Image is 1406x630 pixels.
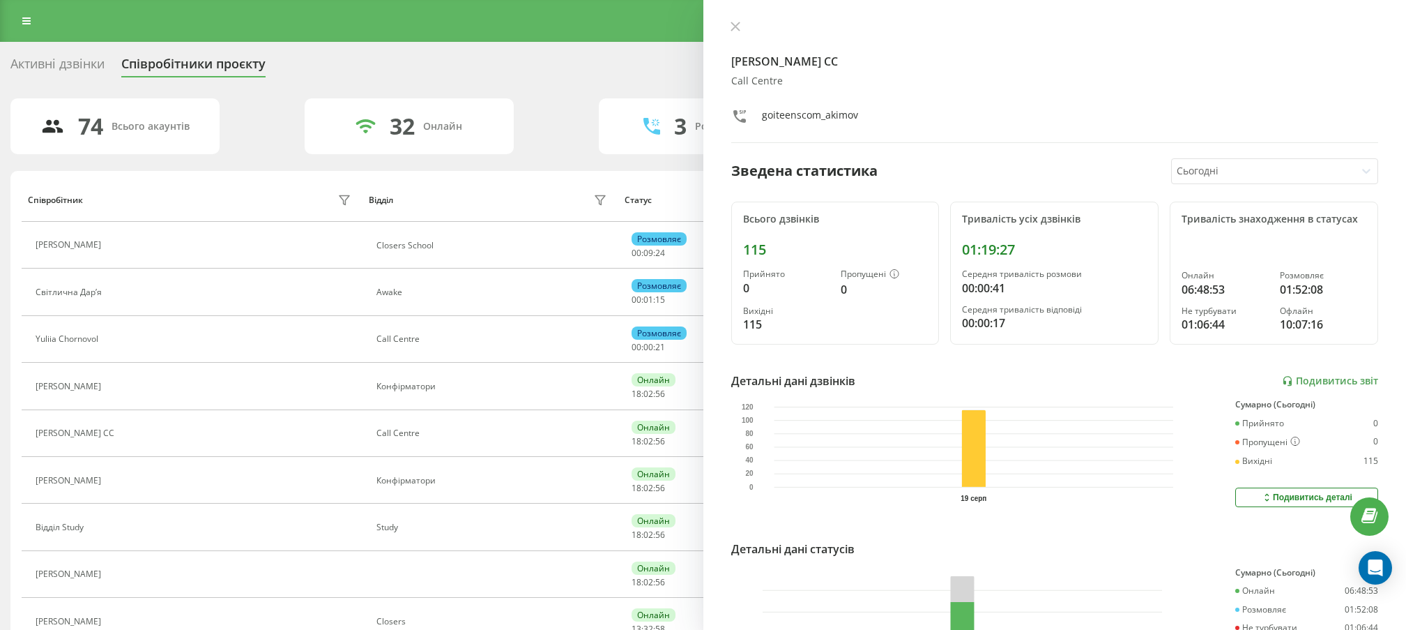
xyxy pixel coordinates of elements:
div: : : [632,437,665,447]
div: Онлайн [632,514,675,527]
div: Зведена статистика [731,160,878,181]
div: 0 [1373,437,1378,448]
span: 01 [643,294,653,306]
div: 06:48:53 [1182,281,1268,298]
div: Розмовляє [632,232,687,246]
div: 01:06:44 [1182,316,1268,333]
span: 02 [643,576,653,588]
span: 56 [655,529,665,541]
div: Open Intercom Messenger [1359,551,1392,585]
div: Статус [625,195,652,205]
div: 0 [841,281,927,298]
div: 10:07:16 [1280,316,1366,333]
div: Онлайн [632,467,675,481]
div: : : [632,295,665,305]
div: 0 [743,280,830,297]
div: Всього акаунтів [112,121,190,133]
div: 00:00:41 [962,280,1147,297]
div: : : [632,248,665,258]
div: 01:19:27 [962,241,1147,258]
div: 0 [1373,419,1378,428]
div: Call Centre [376,428,611,438]
div: Онлайн [423,121,462,133]
span: 00 [632,247,641,259]
div: 115 [743,241,928,258]
div: Онлайн [632,562,675,575]
div: Yuliia Chornovol [36,334,102,344]
span: 56 [655,435,665,447]
div: 06:48:53 [1345,586,1378,596]
div: Середня тривалість відповіді [962,305,1147,315]
button: Подивитись деталі [1235,488,1378,507]
div: Всього дзвінків [743,213,928,225]
div: Closers [376,617,611,627]
div: Пропущені [1235,437,1300,448]
text: 100 [741,417,753,424]
div: Сумарно (Сьогодні) [1235,568,1378,578]
div: [PERSON_NAME] [36,382,105,391]
span: 56 [655,388,665,400]
span: 56 [655,576,665,588]
div: Онлайн [632,608,675,622]
div: 01:52:08 [1280,281,1366,298]
text: 19 серп [961,495,986,502]
div: Розмовляє [632,279,687,292]
div: Детальні дані дзвінків [731,373,855,389]
span: 00 [632,341,641,353]
div: Співробітники проєкту [121,57,266,78]
div: Онлайн [632,421,675,434]
span: 18 [632,482,641,494]
text: 60 [745,443,754,451]
div: goiteenscom_akimov [762,108,858,128]
div: Не турбувати [1182,306,1268,316]
div: : : [632,578,665,587]
span: 21 [655,341,665,353]
text: 80 [745,430,754,437]
span: 02 [643,435,653,447]
div: [PERSON_NAME] [36,476,105,486]
text: 120 [741,403,753,411]
div: : : [632,483,665,493]
div: Тривалість знаходження в статусах [1182,213,1366,225]
div: 74 [78,113,103,140]
span: 18 [632,435,641,447]
text: 0 [749,483,754,491]
div: 01:52:08 [1345,605,1378,615]
div: Середня тривалість розмови [962,269,1147,279]
div: Вихідні [1235,456,1272,466]
div: Розмовляє [632,327,687,340]
a: Подивитись звіт [1282,375,1378,387]
div: Тривалість усіх дзвінків [962,213,1147,225]
div: : : [632,389,665,399]
div: Конфірматори [376,476,611,486]
h4: [PERSON_NAME] CC [731,53,1379,70]
div: Розмовляє [1235,605,1286,615]
span: 02 [643,482,653,494]
div: Пропущені [841,269,927,280]
div: Study [376,523,611,532]
div: Call Centre [731,75,1379,87]
div: Онлайн [632,373,675,387]
div: Офлайн [1280,306,1366,316]
div: Розмовляють [695,121,763,133]
div: Відділ [369,195,393,205]
div: Closers School [376,241,611,250]
div: Прийнято [1235,419,1284,428]
div: Розмовляє [1280,271,1366,280]
div: [PERSON_NAME] [36,569,105,579]
div: 32 [390,113,415,140]
span: 02 [643,529,653,541]
text: 40 [745,456,754,464]
div: Конфірматори [376,382,611,391]
span: 24 [655,247,665,259]
div: 3 [674,113,687,140]
span: 18 [632,529,641,541]
div: Онлайн [1235,586,1275,596]
div: Онлайн [1182,271,1268,280]
div: 00:00:17 [962,315,1147,331]
div: Вихідні [743,306,830,316]
div: [PERSON_NAME] CC [36,428,118,438]
span: 15 [655,294,665,306]
div: Сумарно (Сьогодні) [1235,400,1378,410]
div: Call Centre [376,334,611,344]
